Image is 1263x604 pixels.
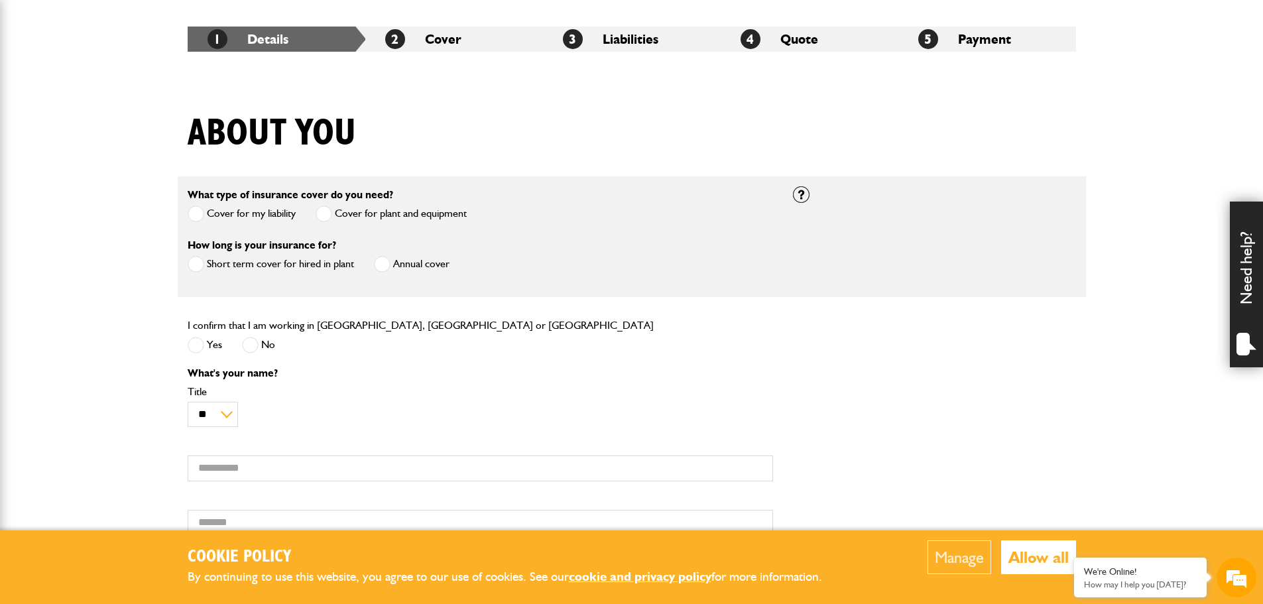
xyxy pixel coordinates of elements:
[188,190,393,200] label: What type of insurance cover do you need?
[928,540,991,574] button: Manage
[180,408,241,426] em: Start Chat
[385,29,405,49] span: 2
[188,320,654,331] label: I confirm that I am working in [GEOGRAPHIC_DATA], [GEOGRAPHIC_DATA] or [GEOGRAPHIC_DATA]
[918,29,938,49] span: 5
[1001,540,1076,574] button: Allow all
[721,27,898,52] li: Quote
[17,240,242,397] textarea: Type your message and hit 'Enter'
[1084,566,1197,577] div: We're Online!
[1230,202,1263,367] div: Need help?
[898,27,1076,52] li: Payment
[188,567,844,587] p: By continuing to use this website, you agree to our use of cookies. See our for more information.
[188,337,222,353] label: Yes
[69,74,223,91] div: Chat with us now
[188,387,773,397] label: Title
[17,162,242,191] input: Enter your email address
[208,29,227,49] span: 1
[374,256,450,272] label: Annual cover
[188,111,356,156] h1: About you
[17,123,242,152] input: Enter your last name
[188,27,365,52] li: Details
[242,337,275,353] label: No
[17,201,242,230] input: Enter your phone number
[543,27,721,52] li: Liabilities
[316,206,467,222] label: Cover for plant and equipment
[188,256,354,272] label: Short term cover for hired in plant
[563,29,583,49] span: 3
[188,547,844,568] h2: Cookie Policy
[188,368,773,379] p: What's your name?
[569,569,711,584] a: cookie and privacy policy
[188,206,296,222] label: Cover for my liability
[217,7,249,38] div: Minimize live chat window
[1084,579,1197,589] p: How may I help you today?
[188,240,336,251] label: How long is your insurance for?
[23,74,56,92] img: d_20077148190_company_1631870298795_20077148190
[365,27,543,52] li: Cover
[741,29,760,49] span: 4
